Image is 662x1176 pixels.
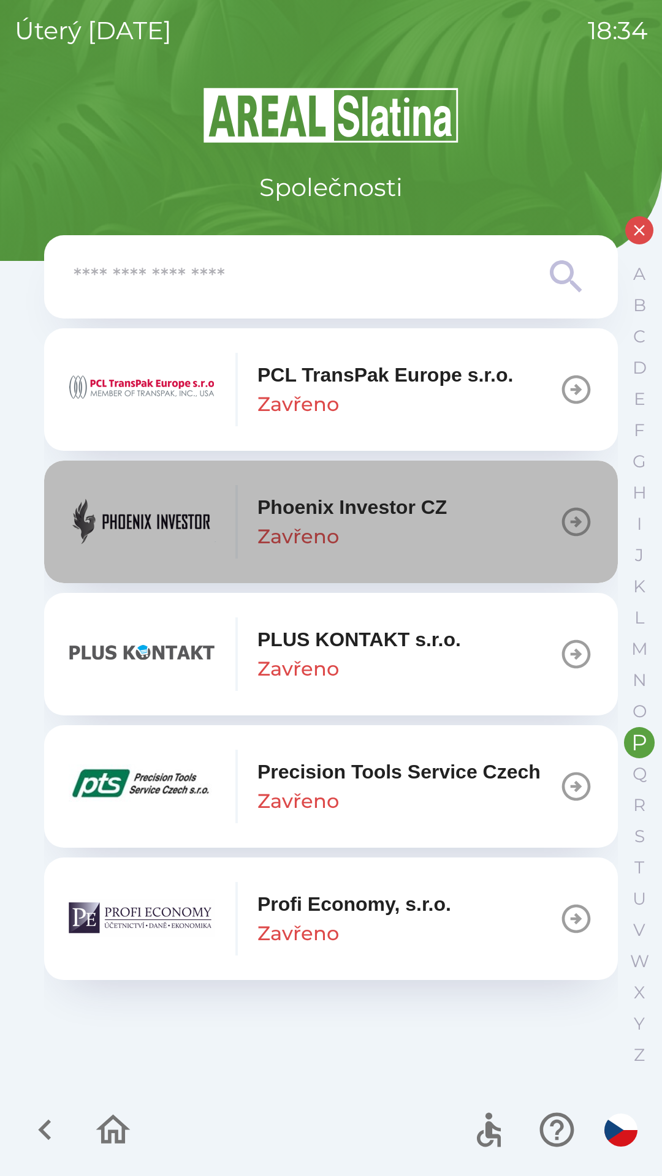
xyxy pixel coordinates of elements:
[257,757,541,786] p: Precision Tools Service Czech
[633,295,646,316] p: B
[257,625,461,654] p: PLUS KONTAKT s.r.o.
[634,982,645,1003] p: X
[624,477,655,508] button: H
[259,169,403,206] p: Společnosti
[257,889,451,919] p: Profi Economy, s.r.o.
[637,513,642,535] p: I
[44,328,618,451] button: PCL TransPak Europe s.r.o.Zavřeno
[624,852,655,883] button: T
[631,638,648,660] p: M
[630,951,649,972] p: W
[634,607,644,628] p: L
[624,571,655,602] button: K
[69,485,216,559] img: ab9a4777-ae82-4f12-b396-a24107a7bd47.png
[624,508,655,540] button: I
[257,786,339,816] p: Zavřeno
[624,821,655,852] button: S
[634,420,645,441] p: F
[257,360,513,390] p: PCL TransPak Europe s.r.o.
[624,415,655,446] button: F
[634,1013,645,1035] p: Y
[633,794,645,816] p: R
[588,12,647,49] p: 18:34
[624,883,655,914] button: U
[633,482,647,503] p: H
[624,758,655,790] button: Q
[633,919,645,941] p: V
[633,326,645,347] p: C
[624,1039,655,1071] button: Z
[257,654,339,684] p: Zavřeno
[257,522,339,551] p: Zavřeno
[69,617,216,691] img: 0cacb1c7-f8e8-49b4-bec2-d09c5de5fb05.png
[624,540,655,571] button: J
[633,451,646,472] p: G
[624,383,655,415] button: E
[624,290,655,321] button: B
[633,263,645,285] p: A
[44,461,618,583] button: Phoenix Investor CZZavřeno
[624,602,655,633] button: L
[633,576,645,597] p: K
[44,725,618,848] button: Precision Tools Service CzechZavřeno
[624,665,655,696] button: N
[624,446,655,477] button: G
[257,919,339,948] p: Zavřeno
[624,790,655,821] button: R
[624,321,655,352] button: C
[624,352,655,383] button: D
[634,388,645,410] p: E
[624,633,655,665] button: M
[634,857,644,878] p: T
[624,696,655,727] button: O
[44,593,618,715] button: PLUS KONTAKT s.r.o.Zavřeno
[631,732,647,753] p: P
[15,12,172,49] p: úterý [DATE]
[604,1114,637,1147] img: cs flag
[634,1044,645,1066] p: Z
[624,977,655,1008] button: X
[633,669,647,691] p: N
[624,258,655,290] button: A
[633,763,647,785] p: Q
[633,357,647,379] p: D
[69,353,216,426] img: 04439992-0224-4af0-85d5-0e45bea302eb.png
[624,1008,655,1039] button: Y
[635,545,644,566] p: J
[624,946,655,977] button: W
[634,826,645,847] p: S
[624,727,655,758] button: P
[633,701,647,722] p: O
[257,492,447,522] p: Phoenix Investor CZ
[69,750,216,823] img: 850b4a08-df2d-44a1-8e47-45667ba07c3c.png
[44,86,618,145] img: Logo
[633,888,646,910] p: U
[257,390,339,419] p: Zavřeno
[69,882,216,956] img: 9ab89496-ed9d-489e-8f8f-0c058a810b23.png
[44,858,618,980] button: Profi Economy, s.r.o.Zavřeno
[624,914,655,946] button: V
